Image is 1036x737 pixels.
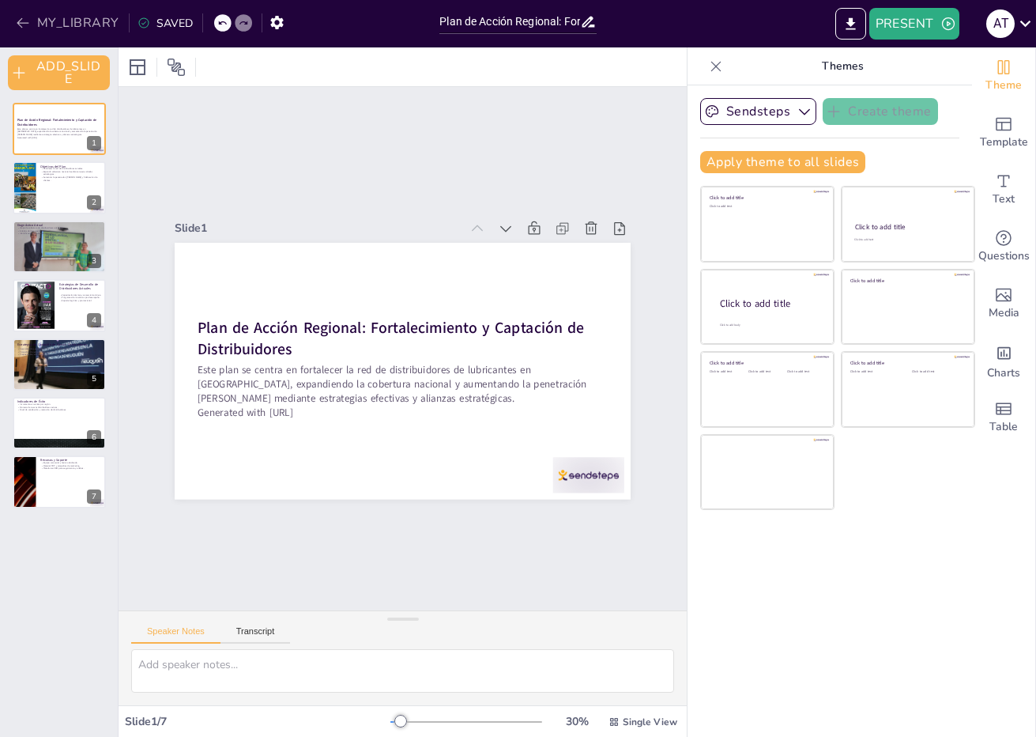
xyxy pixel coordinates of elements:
[17,232,101,236] p: Identificación de zonas desatendidas o con bajo rendimiento.
[17,350,101,353] p: Campañas de reclutamiento regionales.
[17,226,101,229] p: Mapa de cobertura de distribuidores existentes.
[17,347,101,350] p: Segmentación geográfica y perfil ideal del distribuidor.
[972,332,1035,389] div: Add charts and graphs
[972,275,1035,332] div: Add images, graphics, shapes or video
[850,277,963,283] div: Click to add title
[978,248,1030,265] span: Questions
[17,353,101,356] p: Propuesta de valor diferenciada.
[17,409,101,412] p: Nivel de satisfacción y retención de distribuidores.
[748,370,784,374] div: Click to add text
[87,313,101,327] div: 4
[972,389,1035,446] div: Add a table
[220,626,291,644] button: Transcript
[17,136,101,139] p: Generated with [URL]
[623,716,677,728] span: Single View
[186,339,580,480] p: Generated with [URL]
[986,9,1015,38] div: A T
[729,47,956,85] p: Themes
[13,279,106,331] div: 4
[167,58,186,77] span: Position
[40,458,101,463] p: Recursos y Soporte
[13,455,106,508] div: 7
[972,104,1035,161] div: Add ready made slides
[980,134,1028,151] span: Template
[912,370,962,374] div: Click to add text
[40,467,101,471] p: Plataforma CRM para seguimiento y análisis.
[205,255,586,395] strong: Plan de Acción Regional: Fortalecimiento y Captación de Distribuidores
[989,304,1019,322] span: Media
[87,430,101,444] div: 6
[993,191,1015,208] span: Text
[558,714,596,729] div: 30 %
[700,98,816,125] button: Sendsteps
[17,229,101,232] p: Análisis de desempeño por región.
[823,98,938,125] button: Create theme
[12,10,126,36] button: MY_LIBRARY
[13,338,106,391] div: 5
[17,399,101,404] p: Indicadores de Éxito
[850,370,900,374] div: Click to add text
[131,626,220,644] button: Speaker Notes
[835,8,866,40] button: EXPORT_TO_POWERPOINT
[720,323,819,327] div: Click to add body
[850,360,963,366] div: Click to add title
[985,77,1022,94] span: Theme
[710,360,823,366] div: Click to add title
[87,136,101,150] div: 1
[787,370,823,374] div: Click to add text
[138,16,193,31] div: SAVED
[13,103,106,155] div: 1
[989,418,1018,436] span: Table
[972,218,1035,275] div: Get real-time input from your audience
[17,223,101,228] p: Diagnóstico Actual
[17,127,101,136] p: Este plan se centra en fortalecer la red de distribuidores de lubricantes en [GEOGRAPHIC_DATA], e...
[87,489,101,504] div: 7
[125,714,390,729] div: Slide 1 / 7
[59,293,101,297] p: Capacitación técnica y comercial continua.
[17,118,96,127] strong: Plan de Acción Regional: Fortalecimiento y Captación de Distribuidores
[40,164,101,168] p: Objetivos del Plan
[854,238,959,242] div: Click to add text
[190,298,594,466] p: Este plan se centra en fortalecer la red de distribuidores de lubricantes en [GEOGRAPHIC_DATA], e...
[40,464,101,467] p: Material POP y campañas de marketing.
[710,205,823,209] div: Click to add text
[710,195,823,201] div: Click to add title
[710,370,745,374] div: Click to add text
[987,365,1020,382] span: Charts
[8,55,110,90] button: ADD_SLIDE
[13,221,106,273] div: 3
[40,176,101,181] p: Aumentar la penetración [PERSON_NAME] y fidelización de clientes.
[855,222,960,232] div: Click to add title
[700,151,865,173] button: Apply theme to all slides
[13,161,106,214] div: 2
[87,372,101,386] div: 5
[220,157,496,259] div: Slide 1
[87,254,101,268] div: 3
[986,8,1015,40] button: A T
[869,8,959,40] button: PRESENT
[17,406,101,409] p: Número de nuevos distribuidores activos.
[40,170,101,176] p: Expandir cobertura nacional mediante nuevos aliados estratégicos.
[59,297,101,300] p: Programas de incentivos por desempeño.
[59,300,101,303] p: Soporte logístico y promocional.
[40,462,101,465] p: Equipo comercial y técnico dedicado.
[17,342,101,346] p: Estrategias de Captación de Nuevos Distribuidores
[720,297,821,311] div: Click to add title
[17,403,101,406] p: Incremento en ventas por región.
[439,10,580,33] input: INSERT_TITLE
[972,161,1035,218] div: Add text boxes
[125,55,150,80] div: Layout
[59,282,101,291] p: Estrategias de Desarrollo de Distribuidores Actuales
[87,195,101,210] div: 2
[972,47,1035,104] div: Change the overall theme
[40,167,101,170] p: Fortalecer la red de distribuidores actuales.
[13,397,106,449] div: 6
